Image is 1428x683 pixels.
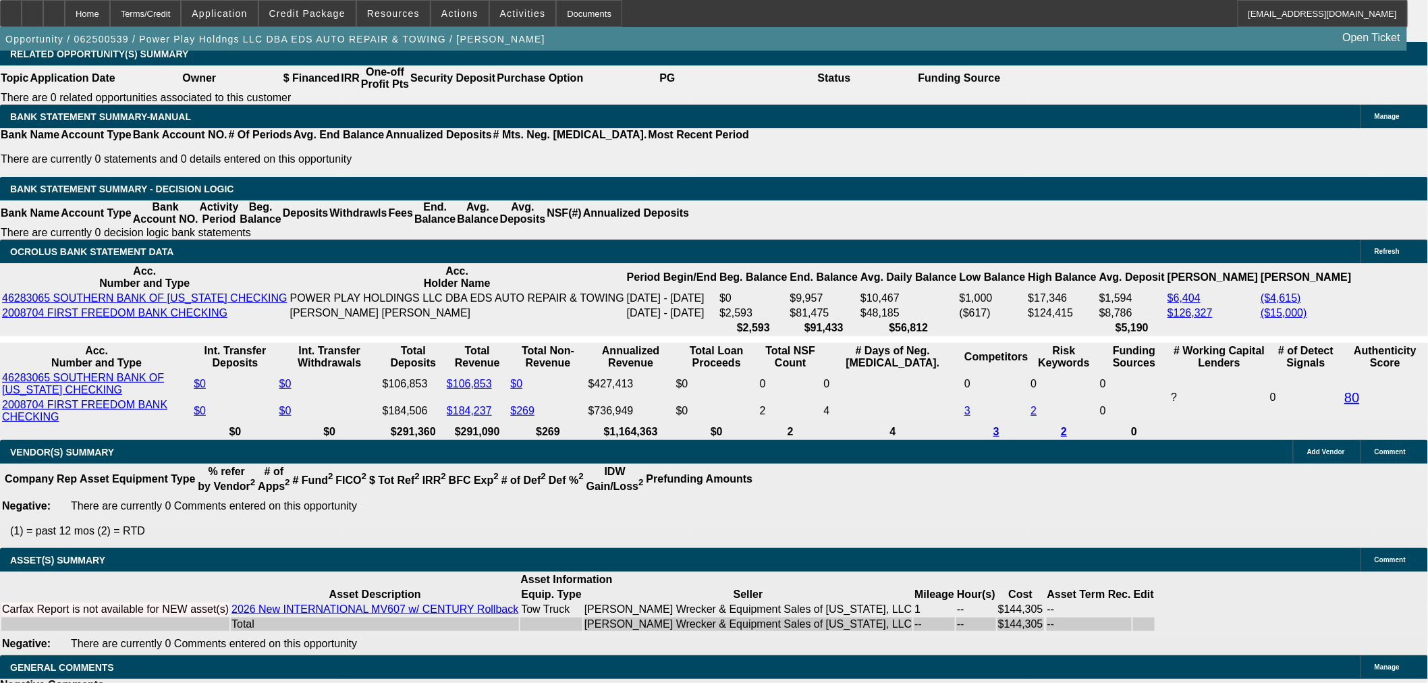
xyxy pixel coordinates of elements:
td: $0 [676,398,758,424]
b: Company [5,473,54,485]
th: NSF(#) [546,200,582,226]
td: 1 [914,603,955,616]
th: $5,190 [1099,321,1165,335]
td: 0 [1099,371,1170,397]
td: -- [914,618,955,631]
b: Seller [734,589,763,600]
div: $736,949 [588,405,674,417]
b: # of Apps [258,466,290,492]
td: $1,000 [959,292,1026,305]
b: Def % [549,474,584,486]
td: -- [956,618,996,631]
th: Funding Source [918,65,1001,91]
th: Avg. Deposits [499,200,547,226]
sup: 2 [285,478,290,488]
td: -- [956,603,996,616]
td: $48,185 [860,306,958,320]
span: Credit Package [269,8,346,19]
td: $184,506 [382,398,445,424]
div: Carfax Report is not available for NEW asset(s) [2,603,229,616]
sup: 2 [414,472,419,482]
th: Acc. Number and Type [1,344,192,370]
th: One-off Profit Pts [360,65,410,91]
th: $91,433 [790,321,858,335]
th: Annualized Revenue [588,344,674,370]
sup: 2 [250,478,255,488]
p: There are currently 0 statements and 0 details entered on this opportunity [1,153,749,165]
b: Negative: [2,500,51,512]
button: Credit Package [259,1,356,26]
span: Actions [441,8,478,19]
td: [DATE] - [DATE] [626,292,717,305]
a: $126,327 [1168,307,1213,319]
a: $0 [279,405,292,416]
th: Activity Period [199,200,240,226]
span: Bank Statement Summary - Decision Logic [10,184,234,194]
td: [PERSON_NAME] Wrecker & Equipment Sales of [US_STATE], LLC [584,603,913,616]
td: $9,957 [790,292,858,305]
th: Avg. Deposit [1099,265,1165,290]
th: $56,812 [860,321,958,335]
th: Avg. Balance [456,200,499,226]
td: [PERSON_NAME] Wrecker & Equipment Sales of [US_STATE], LLC [584,618,913,631]
th: Security Deposit [410,65,496,91]
b: % refer by Vendor [198,466,255,492]
th: $0 [193,425,277,439]
b: IRR [422,474,446,486]
b: $ Tot Ref [369,474,420,486]
th: Beg. Balance [719,265,788,290]
a: Open Ticket [1338,26,1406,49]
a: ($15,000) [1261,307,1307,319]
th: Most Recent Period [648,128,750,142]
th: Status [751,65,918,91]
th: Account Type [60,128,132,142]
span: VENDOR(S) SUMMARY [10,447,114,458]
th: Int. Transfer Withdrawals [279,344,381,370]
th: Total Loan Proceeds [676,344,758,370]
th: PG [584,65,750,91]
sup: 2 [362,472,366,482]
th: Withdrawls [329,200,387,226]
th: Low Balance [959,265,1026,290]
a: 3 [964,405,970,416]
th: End. Balance [414,200,456,226]
td: [PERSON_NAME] [PERSON_NAME] [290,306,625,320]
th: Total Non-Revenue [510,344,586,370]
td: 0 [823,371,963,397]
th: Beg. Balance [239,200,281,226]
th: $0 [676,425,758,439]
sup: 2 [541,472,546,482]
a: $269 [510,405,534,416]
th: # Days of Neg. [MEDICAL_DATA]. [823,344,963,370]
span: OCROLUS BANK STATEMENT DATA [10,246,173,257]
span: Application [192,8,247,19]
td: 0 [964,371,1028,397]
th: Purchase Option [496,65,584,91]
td: $2,593 [719,306,788,320]
span: Comment [1375,448,1406,456]
span: Manage [1375,663,1400,671]
th: IRR [340,65,360,91]
td: $81,475 [790,306,858,320]
b: IDW Gain/Loss [586,466,644,492]
a: $106,853 [447,378,492,389]
th: # Of Periods [228,128,293,142]
a: $0 [194,405,206,416]
span: Refresh to pull Number of Working Capital Lenders [1172,391,1178,403]
a: ($4,615) [1261,292,1301,304]
a: 2008704 FIRST FREEDOM BANK CHECKING [2,399,167,422]
th: Funding Sources [1099,344,1170,370]
a: 2 [1061,426,1067,437]
td: [DATE] - [DATE] [626,306,717,320]
span: There are currently 0 Comments entered on this opportunity [71,500,357,512]
th: Annualized Deposits [385,128,492,142]
th: 4 [823,425,963,439]
a: $184,237 [447,405,492,416]
th: Period Begin/End [626,265,717,290]
a: $0 [194,378,206,389]
b: Negative: [2,638,51,649]
th: Sum of the Total NSF Count and Total Overdraft Fee Count from Ocrolus [759,344,822,370]
td: 4 [823,398,963,424]
b: Asset Information [520,574,612,585]
th: $291,360 [382,425,445,439]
